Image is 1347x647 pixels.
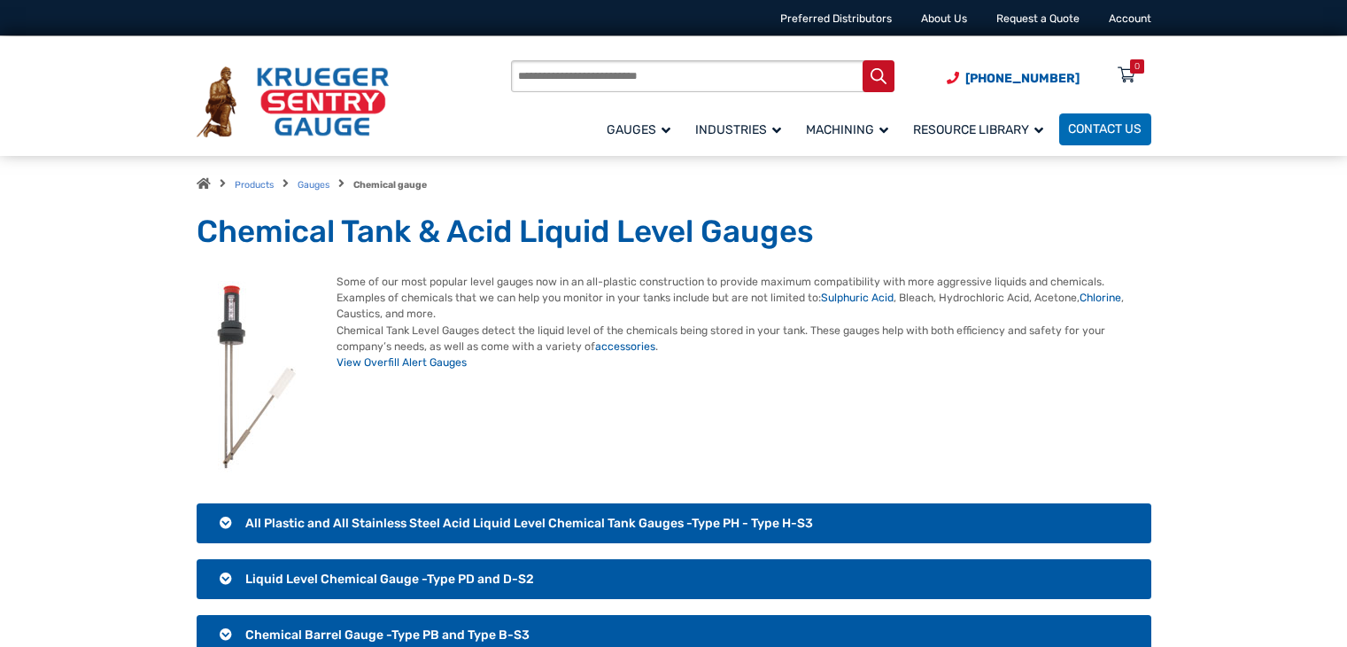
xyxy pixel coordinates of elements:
span: Machining [806,122,888,137]
span: Liquid Level Chemical Gauge -Type PD and D-S2 [245,572,534,587]
a: Gauges [598,111,686,147]
span: Industries [695,122,781,137]
a: Account [1109,12,1151,25]
a: Industries [686,111,797,147]
p: Some of our most popular level gauges now in an all-plastic construction to provide maximum compa... [197,274,1151,371]
span: Gauges [607,122,670,137]
img: Krueger Sentry Gauge [197,66,389,137]
a: Preferred Distributors [780,12,892,25]
a: Chlorine [1080,292,1121,304]
strong: Chemical gauge [353,179,427,191]
a: Sulphuric Acid [821,292,894,304]
a: Gauges [298,179,329,191]
span: Resource Library [913,122,1043,137]
a: View Overfill Alert Gauges [337,356,467,369]
h1: Chemical Tank & Acid Liquid Level Gauges [197,213,1151,252]
a: accessories [595,340,655,353]
a: Resource Library [904,111,1059,147]
a: Contact Us [1059,113,1151,145]
a: Phone Number (920) 434-8860 [947,69,1080,88]
span: All Plastic and All Stainless Steel Acid Liquid Level Chemical Tank Gauges -Type PH - Type H-S3 [245,516,813,531]
a: About Us [921,12,967,25]
a: Machining [797,111,904,147]
span: Chemical Barrel Gauge -Type PB and Type B-S3 [245,628,530,643]
div: 0 [1134,59,1140,74]
img: Hot Rolled Steel Grades [197,274,318,479]
span: Contact Us [1068,122,1142,137]
a: Request a Quote [996,12,1080,25]
a: Products [235,179,274,191]
span: [PHONE_NUMBER] [965,71,1080,86]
